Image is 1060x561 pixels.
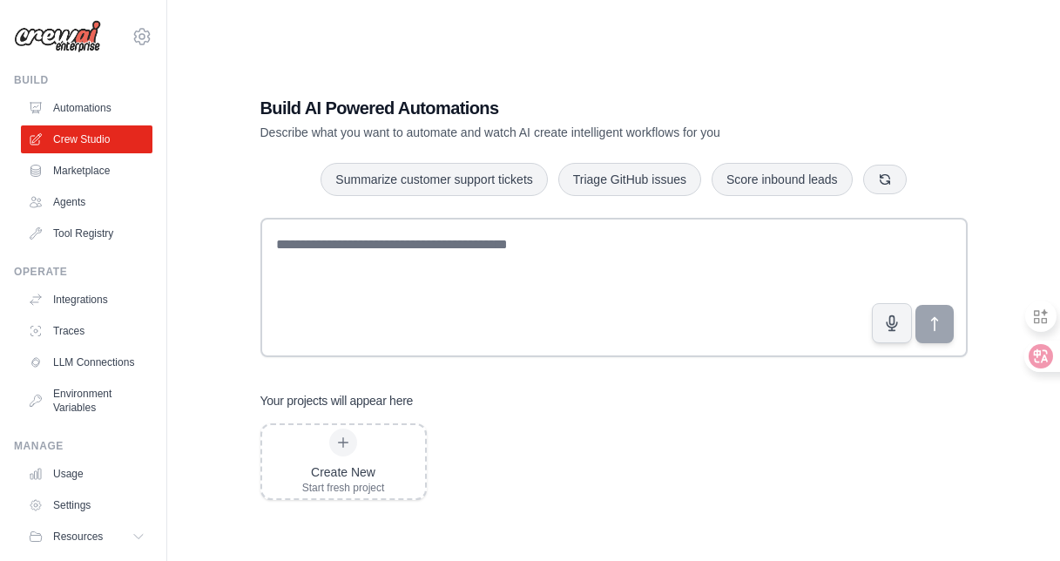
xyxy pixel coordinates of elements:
a: Usage [21,460,152,488]
a: Settings [21,491,152,519]
button: Get new suggestions [863,165,907,194]
h1: Build AI Powered Automations [260,96,846,120]
a: Integrations [21,286,152,314]
a: Automations [21,94,152,122]
span: Resources [53,530,103,544]
div: Operate [14,265,152,279]
img: Logo [14,20,101,53]
a: Tool Registry [21,220,152,247]
a: Marketplace [21,157,152,185]
button: Summarize customer support tickets [321,163,547,196]
button: Click to speak your automation idea [872,303,912,343]
div: Start fresh project [302,481,385,495]
a: Environment Variables [21,380,152,422]
button: Triage GitHub issues [558,163,701,196]
a: Traces [21,317,152,345]
button: Score inbound leads [712,163,853,196]
a: Crew Studio [21,125,152,153]
div: Build [14,73,152,87]
h3: Your projects will appear here [260,392,414,409]
div: Create New [302,463,385,481]
p: Describe what you want to automate and watch AI create intelligent workflows for you [260,124,846,141]
a: Agents [21,188,152,216]
div: Manage [14,439,152,453]
button: Resources [21,523,152,551]
a: LLM Connections [21,348,152,376]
